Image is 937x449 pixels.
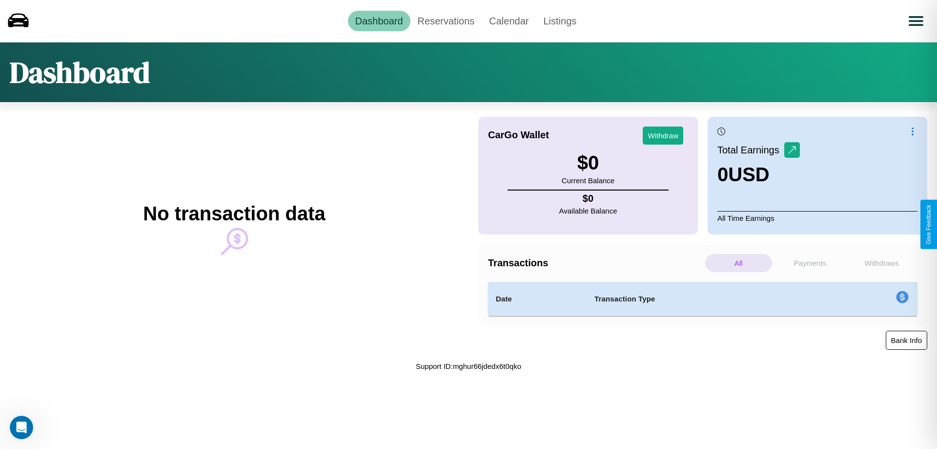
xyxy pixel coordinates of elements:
[348,11,410,31] a: Dashboard
[643,127,683,145] button: Withdraw
[496,293,579,305] h4: Date
[848,254,915,272] p: Withdraws
[482,11,536,31] a: Calendar
[559,193,617,204] h4: $ 0
[562,174,614,187] p: Current Balance
[594,293,816,305] h4: Transaction Type
[559,204,617,217] p: Available Balance
[416,360,521,373] p: Support ID: mghur66jdedx6t0qko
[925,205,932,244] div: Give Feedback
[705,254,772,272] p: All
[488,129,549,141] h4: CarGo Wallet
[562,152,614,174] h3: $ 0
[886,331,927,350] button: Bank Info
[902,7,930,35] button: Open menu
[410,11,482,31] a: Reservations
[143,203,325,225] h2: No transaction data
[536,11,584,31] a: Listings
[10,52,150,92] h1: Dashboard
[717,141,784,159] p: Total Earnings
[10,416,33,439] iframe: Intercom live chat
[488,282,917,316] table: simple table
[717,164,800,186] h3: 0 USD
[488,257,703,269] h4: Transactions
[777,254,844,272] p: Payments
[717,211,917,225] p: All Time Earnings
